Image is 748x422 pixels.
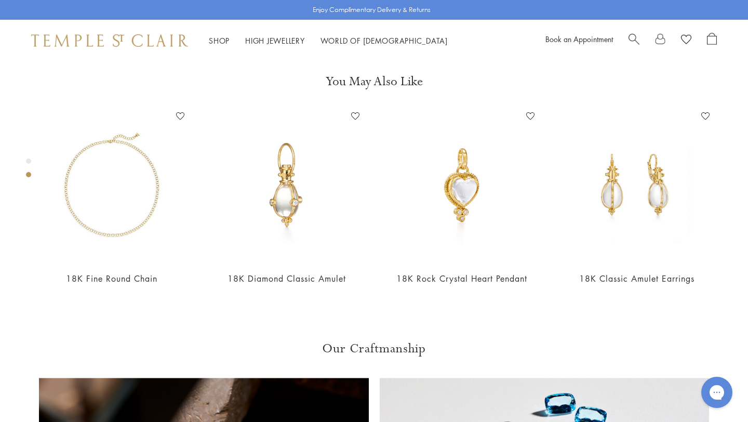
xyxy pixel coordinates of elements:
[384,108,539,262] img: P55140-BRDIGR10
[39,340,709,357] h3: Our Craftmanship
[396,273,527,284] a: 18K Rock Crystal Heart Pendant
[629,33,639,48] a: Search
[245,35,305,46] a: High JewelleryHigh Jewellery
[66,273,157,284] a: 18K Fine Round Chain
[681,33,691,48] a: View Wishlist
[209,35,230,46] a: ShopShop
[228,273,346,284] a: 18K Diamond Classic Amulet
[579,273,694,284] a: 18K Classic Amulet Earrings
[559,108,714,262] img: 18K Classic Amulet Earrings
[320,35,448,46] a: World of [DEMOGRAPHIC_DATA]World of [DEMOGRAPHIC_DATA]
[545,34,613,44] a: Book an Appointment
[42,73,706,90] h3: You May Also Like
[34,108,189,262] img: N88852-FN4RD18
[209,34,448,47] nav: Main navigation
[209,108,364,262] img: P51800-E9
[696,373,738,412] iframe: Gorgias live chat messenger
[707,33,717,48] a: Open Shopping Bag
[313,5,431,15] p: Enjoy Complimentary Delivery & Returns
[31,34,188,47] img: Temple St. Clair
